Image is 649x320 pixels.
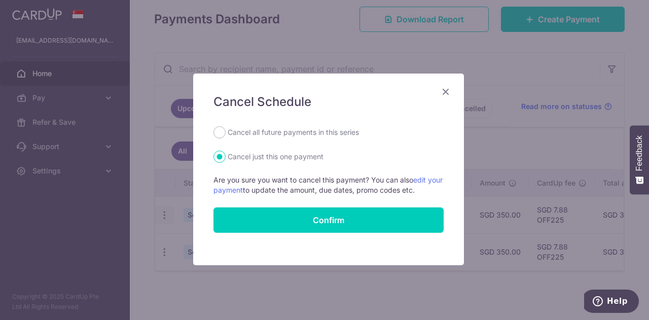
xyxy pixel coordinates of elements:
button: Confirm [213,207,444,233]
span: Feedback [635,135,644,171]
iframe: Opens a widget where you can find more information [584,290,639,315]
h5: Cancel Schedule [213,94,444,110]
p: Are you sure you want to cancel this payment? You can also to update the amount, due dates, promo... [213,175,444,195]
label: Cancel all future payments in this series [228,126,359,138]
label: Cancel just this one payment [228,151,323,163]
button: Feedback - Show survey [630,125,649,194]
button: Close [440,86,452,98]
